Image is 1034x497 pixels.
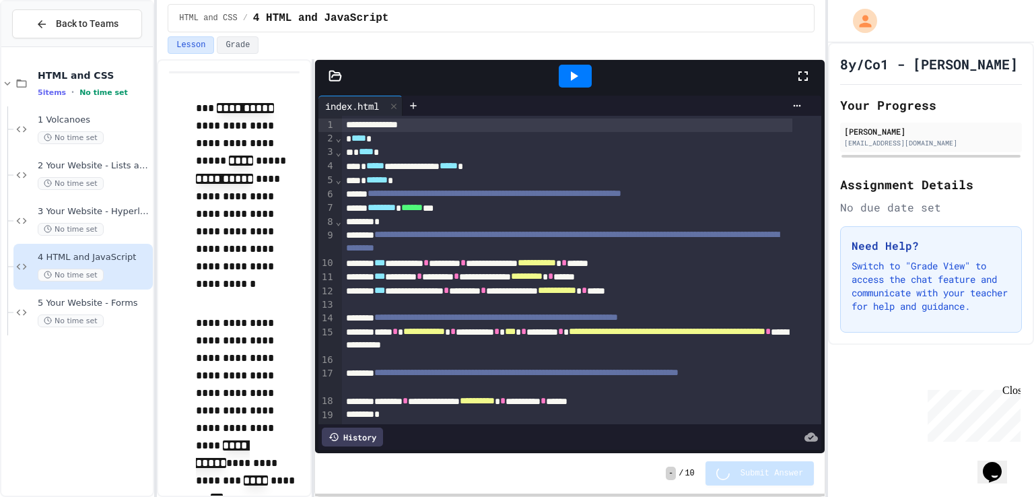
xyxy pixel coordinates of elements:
[38,252,150,263] span: 4 HTML and JavaScript
[335,133,342,143] span: Fold line
[318,160,335,174] div: 4
[318,132,335,146] div: 2
[839,5,881,36] div: My Account
[79,88,128,97] span: No time set
[38,88,66,97] span: 5 items
[318,145,335,160] div: 3
[322,428,383,446] div: History
[922,385,1021,442] iframe: chat widget
[38,69,150,81] span: HTML and CSS
[318,422,335,436] div: 20
[318,271,335,285] div: 11
[840,96,1022,114] h2: Your Progress
[666,467,676,480] span: -
[318,285,335,299] div: 12
[38,314,104,327] span: No time set
[38,298,150,309] span: 5 Your Website - Forms
[56,17,118,31] span: Back to Teams
[318,257,335,271] div: 10
[318,354,335,367] div: 16
[318,99,386,113] div: index.html
[844,138,1018,148] div: [EMAIL_ADDRESS][DOMAIN_NAME]
[38,114,150,126] span: 1 Volcanoes
[318,395,335,409] div: 18
[38,269,104,281] span: No time set
[217,36,258,54] button: Grade
[318,367,335,395] div: 17
[5,5,93,86] div: Chat with us now!Close
[318,298,335,312] div: 13
[253,10,389,26] span: 4 HTML and JavaScript
[71,87,74,98] span: •
[318,174,335,188] div: 5
[318,201,335,216] div: 7
[740,468,804,479] span: Submit Answer
[335,174,342,185] span: Fold line
[168,36,214,54] button: Lesson
[318,188,335,202] div: 6
[852,259,1010,313] p: Switch to "Grade View" to access the chat feature and communicate with your teacher for help and ...
[38,160,150,172] span: 2 Your Website - Lists and Styles
[977,443,1021,484] iframe: chat widget
[840,175,1022,194] h2: Assignment Details
[335,216,342,227] span: Fold line
[318,409,335,422] div: 19
[179,13,237,24] span: HTML and CSS
[38,206,150,218] span: 3 Your Website - Hyperlinks and Images
[685,468,694,479] span: 10
[243,13,248,24] span: /
[38,177,104,190] span: No time set
[840,55,1018,73] h1: 8y/Co1 - [PERSON_NAME]
[840,199,1022,216] div: No due date set
[318,312,335,326] div: 14
[318,216,335,229] div: 8
[335,147,342,158] span: Fold line
[844,125,1018,137] div: [PERSON_NAME]
[318,119,335,132] div: 1
[38,223,104,236] span: No time set
[852,238,1010,254] h3: Need Help?
[318,326,335,354] div: 15
[679,468,683,479] span: /
[318,229,335,257] div: 9
[38,131,104,144] span: No time set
